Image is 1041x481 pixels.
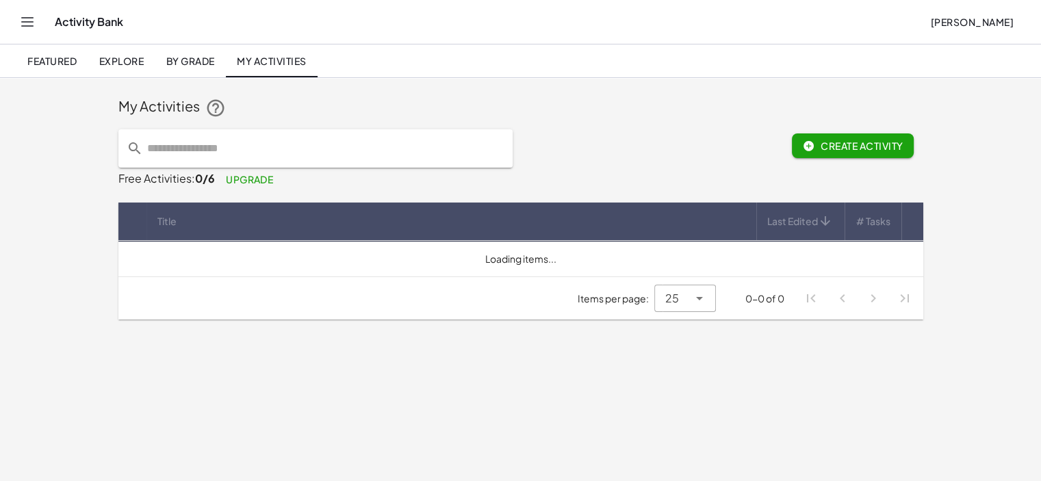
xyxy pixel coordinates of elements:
span: Title [157,214,177,229]
div: 0-0 of 0 [745,291,784,306]
span: Create Activity [803,140,903,152]
button: Toggle navigation [16,11,38,33]
a: Upgrade [215,167,285,192]
span: Featured [27,55,77,67]
span: 0/6 [195,171,215,185]
span: By Grade [166,55,214,67]
span: Items per page: [578,291,654,306]
span: Explore [99,55,144,67]
span: [PERSON_NAME] [930,16,1014,28]
i: prepended action [127,140,143,157]
td: Loading items... [118,241,923,276]
span: Upgrade [226,173,274,185]
span: 25 [665,290,679,307]
nav: Pagination Navigation [795,283,920,314]
span: Last Edited [767,214,818,229]
span: My Activities [237,55,307,67]
span: # Tasks [856,214,890,229]
p: Free Activities: [118,168,923,192]
button: Create Activity [792,133,914,158]
div: My Activities [118,96,923,118]
button: [PERSON_NAME] [919,10,1025,34]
